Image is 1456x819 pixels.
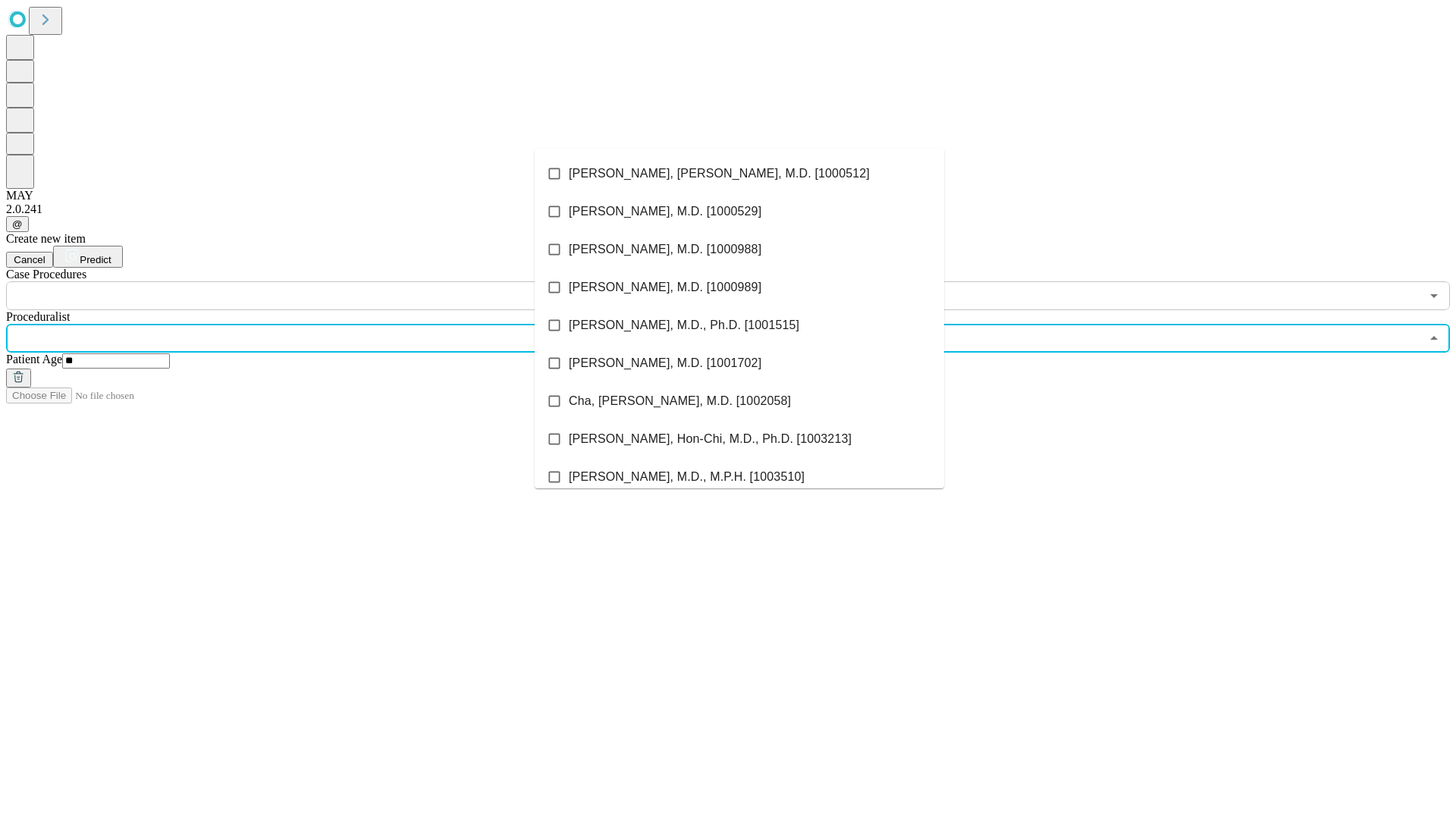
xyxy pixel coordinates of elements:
[569,278,761,297] span: [PERSON_NAME], M.D. [1000989]
[6,268,86,281] span: Scheduled Procedure
[80,254,111,265] span: Predict
[569,430,852,448] span: [PERSON_NAME], Hon-Chi, M.D., Ph.D. [1003213]
[1423,328,1445,349] button: Close
[6,252,53,268] button: Cancel
[569,202,761,221] span: [PERSON_NAME], M.D. [1000529]
[14,254,45,265] span: Cancel
[6,310,70,323] span: Proceduralist
[6,232,86,245] span: Create new item
[12,218,23,230] span: @
[6,189,1450,202] div: MAY
[569,165,870,183] span: [PERSON_NAME], [PERSON_NAME], M.D. [1000512]
[53,246,123,268] button: Predict
[569,240,761,259] span: [PERSON_NAME], M.D. [1000988]
[6,353,62,366] span: Patient Age
[569,316,799,334] span: [PERSON_NAME], M.D., Ph.D. [1001515]
[6,216,29,232] button: @
[569,354,761,372] span: [PERSON_NAME], M.D. [1001702]
[6,202,1450,216] div: 2.0.241
[569,392,791,410] span: Cha, [PERSON_NAME], M.D. [1002058]
[1423,285,1445,306] button: Open
[569,468,805,486] span: [PERSON_NAME], M.D., M.P.H. [1003510]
